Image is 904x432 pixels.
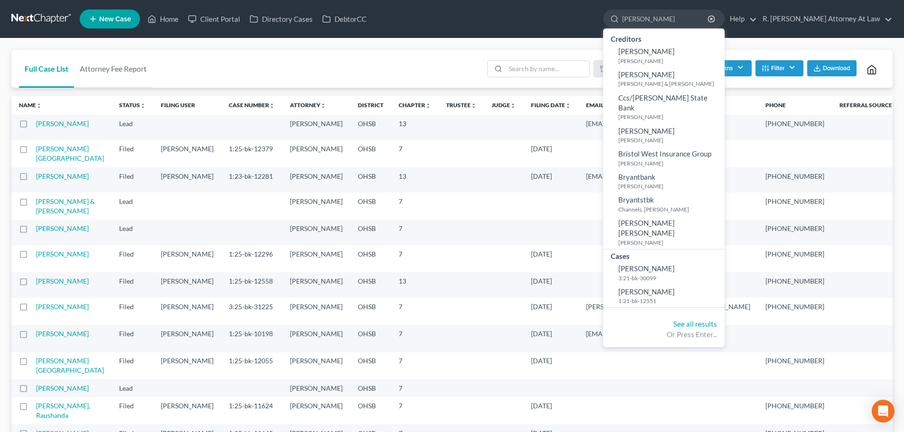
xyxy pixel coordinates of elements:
[523,325,578,352] td: [DATE]
[391,245,438,272] td: 7
[618,205,722,213] small: Channels, [PERSON_NAME]
[391,272,438,297] td: 13
[523,167,578,193] td: [DATE]
[36,119,89,128] a: [PERSON_NAME]
[603,147,725,170] a: Bristol West Insurance Group[PERSON_NAME]
[36,224,89,232] a: [PERSON_NAME]
[282,220,350,245] td: [PERSON_NAME]
[282,379,350,397] td: [PERSON_NAME]
[350,379,391,397] td: OHSB
[112,298,153,325] td: Filed
[603,170,725,193] a: Bryantbank[PERSON_NAME]
[565,103,571,109] i: unfold_more
[221,245,282,272] td: 1:25-bk-12296
[399,101,431,109] a: Chapterunfold_more
[391,193,438,220] td: 7
[112,220,153,245] td: Lead
[153,245,221,272] td: [PERSON_NAME]
[282,298,350,325] td: [PERSON_NAME]
[391,220,438,245] td: 7
[765,356,824,366] pre: [PHONE_NUMBER]
[221,298,282,325] td: 3:25-bk-31225
[36,103,42,109] i: unfold_more
[765,276,824,286] pre: [PHONE_NUMBER]
[618,127,675,135] span: [PERSON_NAME]
[112,167,153,193] td: Filed
[112,140,153,167] td: Filed
[823,64,850,72] span: Download
[229,101,275,109] a: Case Numberunfold_more
[618,264,675,273] span: [PERSON_NAME]
[221,140,282,167] td: 1:25-bk-12379
[578,96,758,115] th: Email
[391,140,438,167] td: 7
[282,245,350,272] td: [PERSON_NAME]
[523,272,578,297] td: [DATE]
[153,352,221,379] td: [PERSON_NAME]
[350,272,391,297] td: OHSB
[618,93,708,112] span: Ccs/[PERSON_NAME] State Bank
[618,274,722,282] small: 3:21-bk-30099
[618,47,675,55] span: [PERSON_NAME]
[245,10,317,28] a: Directory Cases
[350,352,391,379] td: OHSB
[350,325,391,352] td: OHSB
[36,250,89,258] a: [PERSON_NAME]
[603,124,725,147] a: [PERSON_NAME][PERSON_NAME]
[153,298,221,325] td: [PERSON_NAME]
[153,272,221,297] td: [PERSON_NAME]
[765,302,824,312] pre: [PHONE_NUMBER]
[391,325,438,352] td: 7
[523,140,578,167] td: [DATE]
[618,113,722,121] small: [PERSON_NAME]
[618,80,722,88] small: [PERSON_NAME] & [PERSON_NAME]
[531,101,571,109] a: Filing Dateunfold_more
[350,245,391,272] td: OHSB
[350,397,391,424] td: OHSB
[290,101,326,109] a: Attorneyunfold_more
[99,16,131,23] span: New Case
[269,103,275,109] i: unfold_more
[765,197,824,206] pre: [PHONE_NUMBER]
[618,297,722,305] small: 1:21-bk-12551
[36,357,104,374] a: [PERSON_NAME][GEOGRAPHIC_DATA]
[586,172,750,181] pre: [EMAIL_ADDRESS][DOMAIN_NAME]
[350,115,391,140] td: OHSB
[112,115,153,140] td: Lead
[586,329,750,339] pre: [EMAIL_ADDRESS][DOMAIN_NAME]
[603,67,725,91] a: [PERSON_NAME][PERSON_NAME] & [PERSON_NAME]
[74,50,152,88] a: Attorney Fee Report
[505,61,589,77] input: Search by name...
[618,159,722,167] small: [PERSON_NAME]
[391,167,438,193] td: 13
[282,140,350,167] td: [PERSON_NAME]
[282,272,350,297] td: [PERSON_NAME]
[765,119,824,129] pre: [PHONE_NUMBER]
[36,330,89,338] a: [PERSON_NAME]
[618,173,655,181] span: Bryantbank
[603,91,725,124] a: Ccs/[PERSON_NAME] State Bank[PERSON_NAME]
[618,57,722,65] small: [PERSON_NAME]
[603,285,725,308] a: [PERSON_NAME]1:21-bk-12551
[892,103,898,109] i: unfold_more
[755,60,803,76] button: Filter
[603,193,725,216] a: BryantstbkChannels, [PERSON_NAME]
[350,193,391,220] td: OHSB
[19,101,42,109] a: Nameunfold_more
[112,193,153,220] td: Lead
[391,379,438,397] td: 7
[523,352,578,379] td: [DATE]
[282,115,350,140] td: [PERSON_NAME]
[221,167,282,193] td: 1:23-bk-12281
[221,272,282,297] td: 1:25-bk-12558
[765,224,824,233] pre: [PHONE_NUMBER]
[586,302,750,312] pre: [PERSON_NAME][EMAIL_ADDRESS][DOMAIN_NAME]
[618,287,675,296] span: [PERSON_NAME]
[758,10,892,28] a: R. [PERSON_NAME] Attorney At Law
[603,261,725,285] a: [PERSON_NAME]3:21-bk-30099
[611,330,717,340] div: Or Press Enter...
[153,397,221,424] td: [PERSON_NAME]
[618,239,722,247] small: [PERSON_NAME]
[425,103,431,109] i: unfold_more
[112,397,153,424] td: Filed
